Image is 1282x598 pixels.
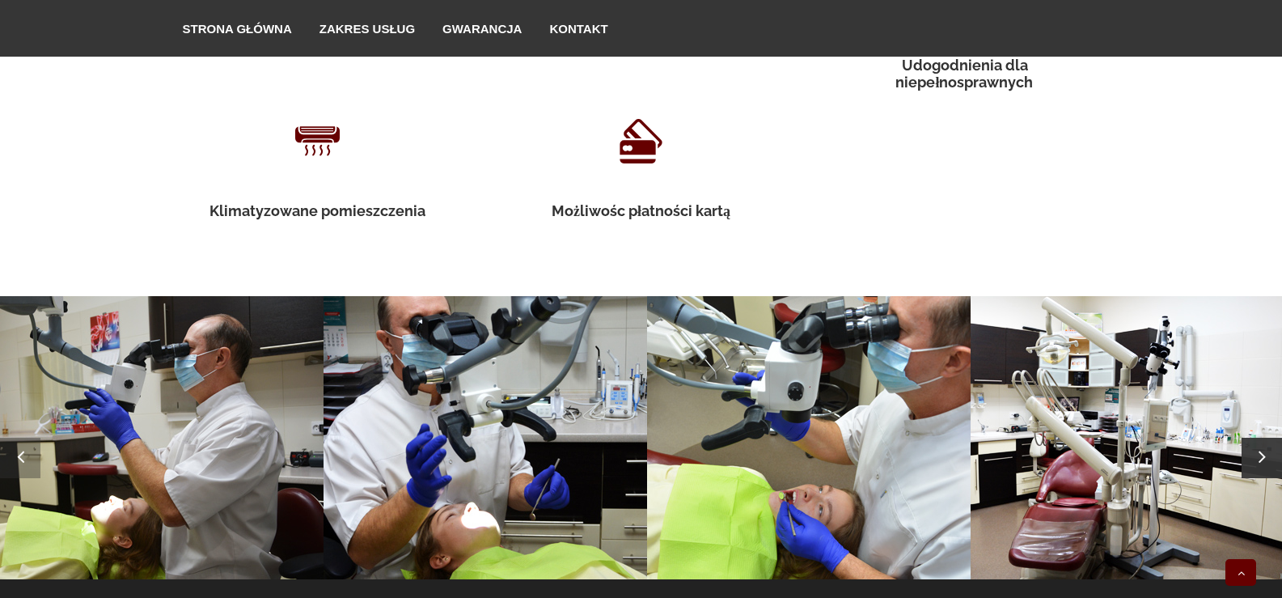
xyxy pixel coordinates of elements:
a: Gwarancja [429,1,535,56]
h2: Udogodnienia dla niepełnosprawnych [844,57,1086,91]
h2: Klimatyzowane pomieszczenia [197,202,439,219]
h2: Możliwośc płatności kartą [520,202,763,220]
a: Strona główna [169,1,306,56]
a: Kontakt [535,1,621,56]
a: Zakres usług [306,1,429,56]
